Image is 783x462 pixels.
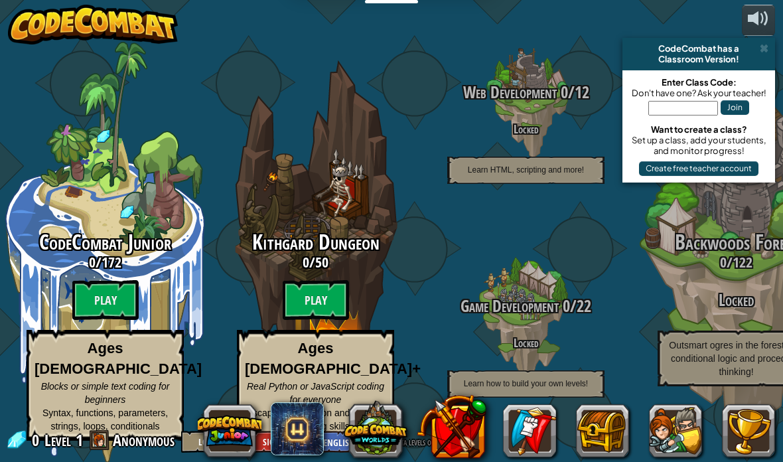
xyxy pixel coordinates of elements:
[639,161,758,176] button: Create free teacher account
[421,123,631,135] h4: Locked
[557,81,568,104] span: 0
[245,340,421,377] strong: Ages [DEMOGRAPHIC_DATA]+
[575,81,589,104] span: 12
[421,337,631,349] h4: Locked
[421,297,631,315] h3: /
[464,379,588,388] span: Learn how to build your own levels!
[181,431,241,453] button: Log In
[283,280,349,320] btn: Play
[247,381,384,405] span: Real Python or JavaScript coding for everyone
[39,228,171,256] span: CodeCombat Junior
[629,124,768,135] div: Want to create a class?
[76,429,83,451] span: 1
[629,77,768,88] div: Enter Class Code:
[41,381,170,405] span: Blocks or simple text coding for beginners
[315,252,328,272] span: 50
[72,280,139,320] btn: Play
[468,165,584,175] span: Learn HTML, scripting and more!
[35,340,202,377] strong: Ages [DEMOGRAPHIC_DATA]
[210,254,421,270] h3: /
[8,5,178,44] img: CodeCombat - Learn how to code by playing a game
[44,429,71,451] span: Level
[113,429,175,451] span: Anonymous
[733,252,752,272] span: 122
[720,252,727,272] span: 0
[461,295,559,317] span: Game Development
[559,295,570,317] span: 0
[252,228,380,256] span: Kithgard Dungeon
[32,429,43,451] span: 0
[463,81,557,104] span: Web Development
[629,135,768,156] div: Set up a class, add your students, and monitor progress!
[628,54,770,64] div: Classroom Version!
[577,295,591,317] span: 22
[102,252,121,272] span: 172
[303,252,309,272] span: 0
[629,88,768,98] div: Don't have one? Ask your teacher!
[89,252,96,272] span: 0
[42,408,168,431] span: Syntax, functions, parameters, strings, loops, conditionals
[628,43,770,54] div: CodeCombat has a
[421,84,631,102] h3: /
[721,100,749,115] button: Join
[742,5,775,36] button: Adjust volume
